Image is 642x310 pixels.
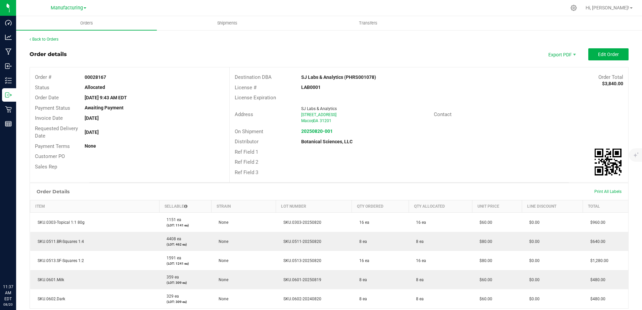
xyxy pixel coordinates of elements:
[3,284,13,302] p: 11:37 AM EDT
[413,220,426,225] span: 16 ea
[526,220,540,225] span: $0.00
[476,297,492,301] span: $60.00
[5,48,12,55] inline-svg: Manufacturing
[526,239,540,244] span: $0.00
[163,242,207,247] p: (LOT: 462 ea)
[320,118,331,123] span: 31201
[594,189,622,194] span: Print All Labels
[163,280,207,285] p: (LOT: 309 ea)
[280,297,321,301] span: SKU.0602-20240820
[51,5,83,11] span: Manufacturing
[35,95,59,101] span: Order Date
[85,74,106,80] strong: 00028167
[301,85,321,90] strong: LAB0001
[235,149,258,155] span: Ref Field 1
[541,48,582,60] li: Export PDF
[3,302,13,307] p: 08/20
[476,258,492,263] span: $80.00
[413,297,424,301] span: 8 ea
[215,297,228,301] span: None
[280,239,321,244] span: SKU.0511-20250820
[5,34,12,41] inline-svg: Analytics
[280,258,321,263] span: SKU.0513-20250820
[522,200,583,213] th: Line Discount
[20,255,28,263] iframe: Resource center unread badge
[434,111,452,117] span: Contact
[583,200,628,213] th: Total
[30,50,67,58] div: Order details
[16,16,157,30] a: Orders
[5,92,12,98] inline-svg: Outbound
[208,20,246,26] span: Shipments
[476,277,492,282] span: $60.00
[352,200,409,213] th: Qty Ordered
[235,74,272,80] span: Destination DBA
[85,95,127,100] strong: [DATE] 9:43 AM EDT
[30,37,58,42] a: Back to Orders
[301,112,336,117] span: [STREET_ADDRESS]
[587,239,605,244] span: $640.00
[472,200,522,213] th: Unit Price
[312,118,313,123] span: ,
[301,106,337,111] span: SJ Labs & Analytics
[595,149,622,175] img: Scan me!
[71,20,102,26] span: Orders
[34,297,65,301] span: SKU.0602.Dark
[598,74,623,80] span: Order Total
[34,258,84,263] span: SKU.0513.SF-Squares 1:2
[163,256,181,260] span: 1591 ea
[215,277,228,282] span: None
[235,85,257,91] span: License #
[235,169,258,175] span: Ref Field 3
[587,258,608,263] span: $1,280.00
[413,258,426,263] span: 16 ea
[280,277,321,282] span: SKU.0601-20250819
[588,48,629,60] button: Edit Order
[163,237,181,241] span: 4408 ea
[85,115,99,121] strong: [DATE]
[215,258,228,263] span: None
[298,16,439,30] a: Transfers
[602,81,623,86] strong: $3,840.00
[409,200,472,213] th: Qty Allocated
[476,239,492,244] span: $80.00
[569,5,578,11] div: Manage settings
[34,220,85,225] span: SKU.0303-Topical 1:1 80g
[35,125,78,139] span: Requested Delivery Date
[5,106,12,113] inline-svg: Retail
[235,139,259,145] span: Distributor
[35,85,49,91] span: Status
[313,118,318,123] span: GA
[34,277,64,282] span: SKU.0601.Milk
[301,74,376,80] strong: SJ Labs & Analytics (PHRS001078)
[5,19,12,26] inline-svg: Dashboard
[163,299,207,304] p: (LOT: 309 ea)
[34,239,84,244] span: SKU.0511.BR-Squares 1:4
[5,120,12,127] inline-svg: Reports
[7,256,27,276] iframe: Resource center
[526,258,540,263] span: $0.00
[526,297,540,301] span: $0.00
[280,220,321,225] span: SKU.0303-20250820
[301,139,353,144] strong: Botanical Sciences, LLC
[595,149,622,175] qrcode: 00028167
[35,153,65,159] span: Customer PO
[301,128,333,134] a: 20250820-001
[215,220,228,225] span: None
[163,223,207,228] p: (LOT: 1141 ea)
[35,105,70,111] span: Payment Status
[163,294,179,299] span: 329 ea
[235,128,263,135] span: On Shipment
[598,52,619,57] span: Edit Order
[35,143,70,149] span: Payment Terms
[413,239,424,244] span: 8 ea
[356,220,369,225] span: 16 ea
[215,239,228,244] span: None
[587,277,605,282] span: $480.00
[356,258,369,263] span: 16 ea
[157,16,297,30] a: Shipments
[85,105,124,110] strong: Awaiting Payment
[586,5,629,10] span: Hi, [PERSON_NAME]!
